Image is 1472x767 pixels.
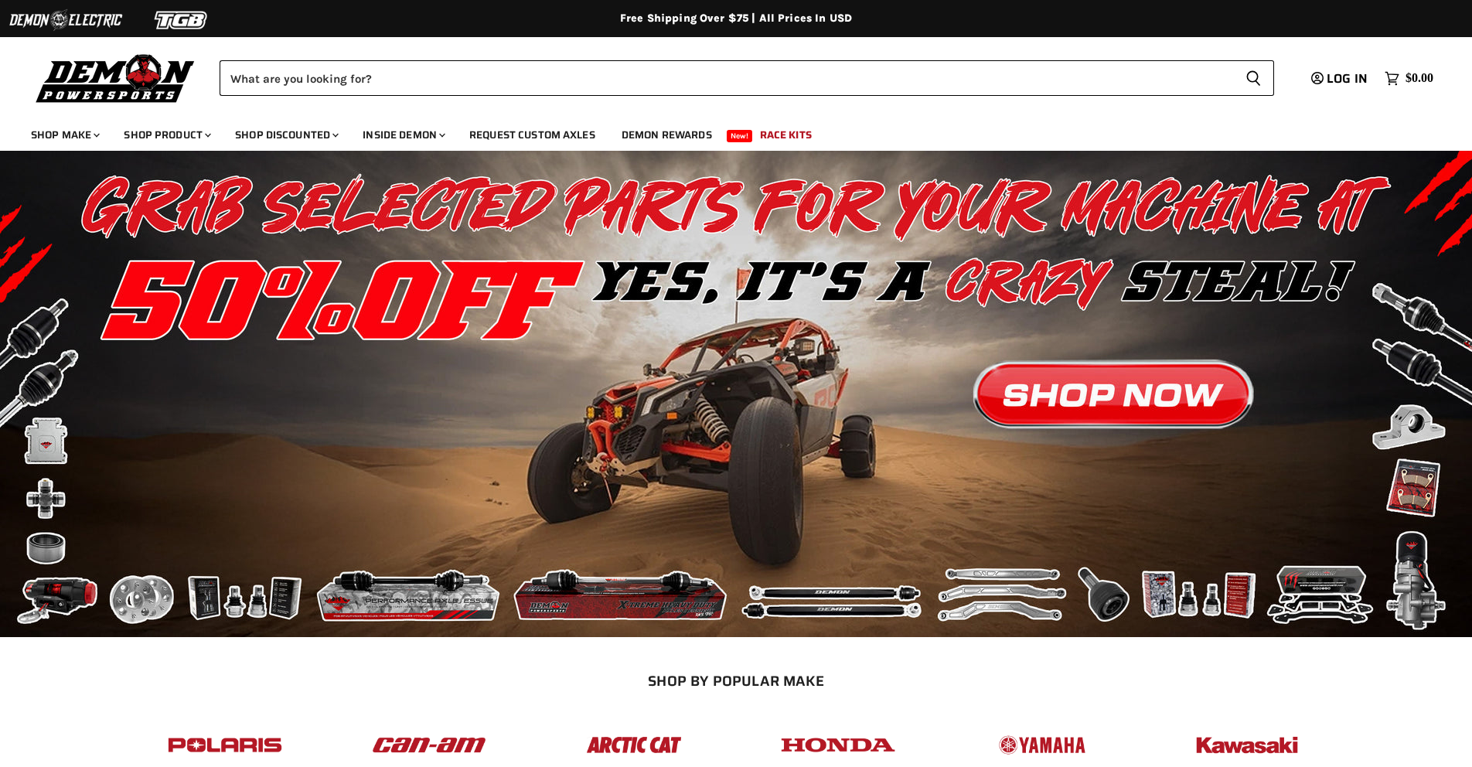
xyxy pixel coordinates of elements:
a: $0.00 [1377,67,1441,90]
a: Shop Discounted [223,119,348,151]
img: Demon Electric Logo 2 [8,5,124,35]
img: TGB Logo 2 [124,5,240,35]
span: $0.00 [1406,71,1433,86]
span: Log in [1327,69,1368,88]
a: Shop Make [19,119,109,151]
h2: SHOP BY POPULAR MAKE [137,673,1336,689]
a: Inside Demon [351,119,455,151]
img: Demon Powersports [31,50,200,105]
button: Search [1233,60,1274,96]
ul: Main menu [19,113,1429,151]
a: Request Custom Axles [458,119,607,151]
a: Shop Product [112,119,220,151]
a: Demon Rewards [610,119,724,151]
div: Free Shipping Over $75 | All Prices In USD [118,12,1354,26]
span: New! [727,130,753,142]
input: Search [220,60,1233,96]
a: Log in [1304,72,1377,86]
a: Race Kits [748,119,823,151]
form: Product [220,60,1274,96]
